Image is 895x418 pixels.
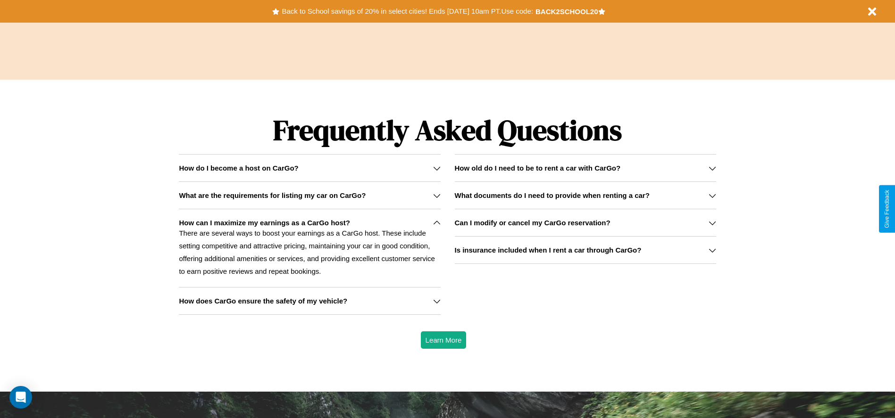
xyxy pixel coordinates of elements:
h3: What documents do I need to provide when renting a car? [455,191,650,199]
h3: How does CarGo ensure the safety of my vehicle? [179,297,347,305]
h3: Can I modify or cancel my CarGo reservation? [455,219,611,227]
p: There are several ways to boost your earnings as a CarGo host. These include setting competitive ... [179,227,440,278]
h3: Is insurance included when I rent a car through CarGo? [455,246,642,254]
button: Learn More [421,331,467,349]
div: Open Intercom Messenger [9,386,32,409]
div: Give Feedback [884,190,890,228]
h3: How can I maximize my earnings as a CarGo host? [179,219,350,227]
button: Back to School savings of 20% in select cities! Ends [DATE] 10am PT.Use code: [279,5,535,18]
h1: Frequently Asked Questions [179,106,716,154]
h3: How old do I need to be to rent a car with CarGo? [455,164,621,172]
b: BACK2SCHOOL20 [535,8,598,16]
h3: What are the requirements for listing my car on CarGo? [179,191,366,199]
h3: How do I become a host on CarGo? [179,164,298,172]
